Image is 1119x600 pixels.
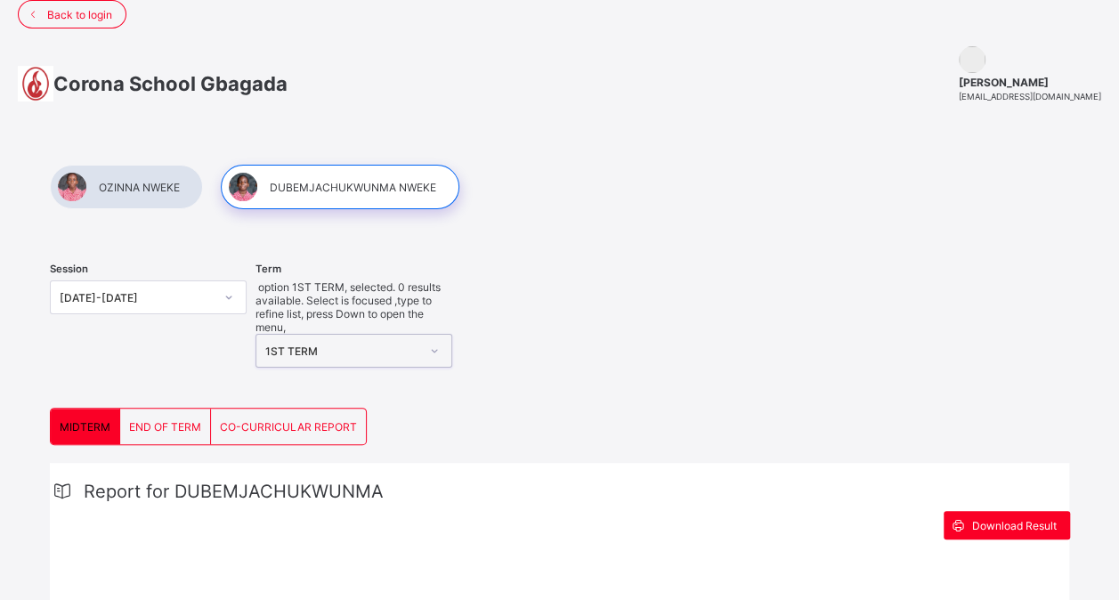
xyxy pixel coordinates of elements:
[255,280,395,294] span: option 1ST TERM, selected.
[47,8,112,21] span: Back to login
[255,280,441,334] span: 0 results available. Select is focused ,type to refine list, press Down to open the menu,
[959,76,1101,89] span: [PERSON_NAME]
[959,92,1101,101] span: [EMAIL_ADDRESS][DOMAIN_NAME]
[18,66,53,101] img: School logo
[53,72,288,95] span: Corona School Gbagada
[972,519,1057,532] span: Download Result
[255,263,281,275] span: Term
[265,345,419,358] div: 1ST TERM
[220,420,357,434] span: CO-CURRICULAR REPORT
[60,420,110,434] span: MIDTERM
[60,291,214,304] div: [DATE]-[DATE]
[84,481,384,502] span: Report for DUBEMJACHUKWUNMA
[129,420,201,434] span: END OF TERM
[50,263,88,275] span: Session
